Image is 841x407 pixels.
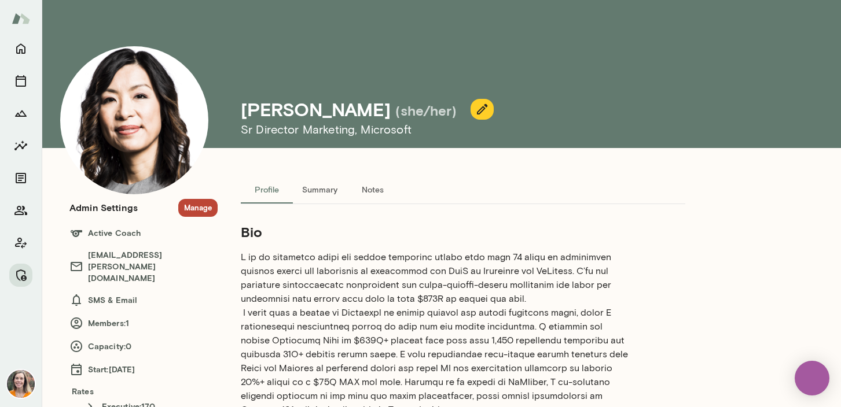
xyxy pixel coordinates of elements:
[9,102,32,125] button: Growth Plan
[9,69,32,92] button: Sessions
[395,101,457,120] h5: (she/her)
[69,339,218,353] h6: Capacity: 0
[9,199,32,222] button: Members
[69,293,218,307] h6: SMS & Email
[9,166,32,190] button: Documents
[9,231,32,254] button: Client app
[60,46,208,194] img: Angela Byers
[241,98,391,120] h4: [PERSON_NAME]
[69,226,218,240] h6: Active Coach
[241,176,293,203] button: Profile
[241,223,630,241] h5: Bio
[69,316,218,330] h6: Members: 1
[7,370,35,398] img: Carrie Kelly
[9,264,32,287] button: Manage
[69,386,218,397] h6: Rates
[69,249,218,284] h6: [EMAIL_ADDRESS][PERSON_NAME][DOMAIN_NAME]
[12,8,30,29] img: Mento
[241,120,741,139] h6: Sr Director Marketing , Microsoft
[9,37,32,60] button: Home
[347,176,399,203] button: Notes
[9,134,32,157] button: Insights
[178,199,218,217] button: Manage
[69,201,138,214] h6: Admin Settings
[69,362,218,376] h6: Start: [DATE]
[293,176,347,203] button: Summary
